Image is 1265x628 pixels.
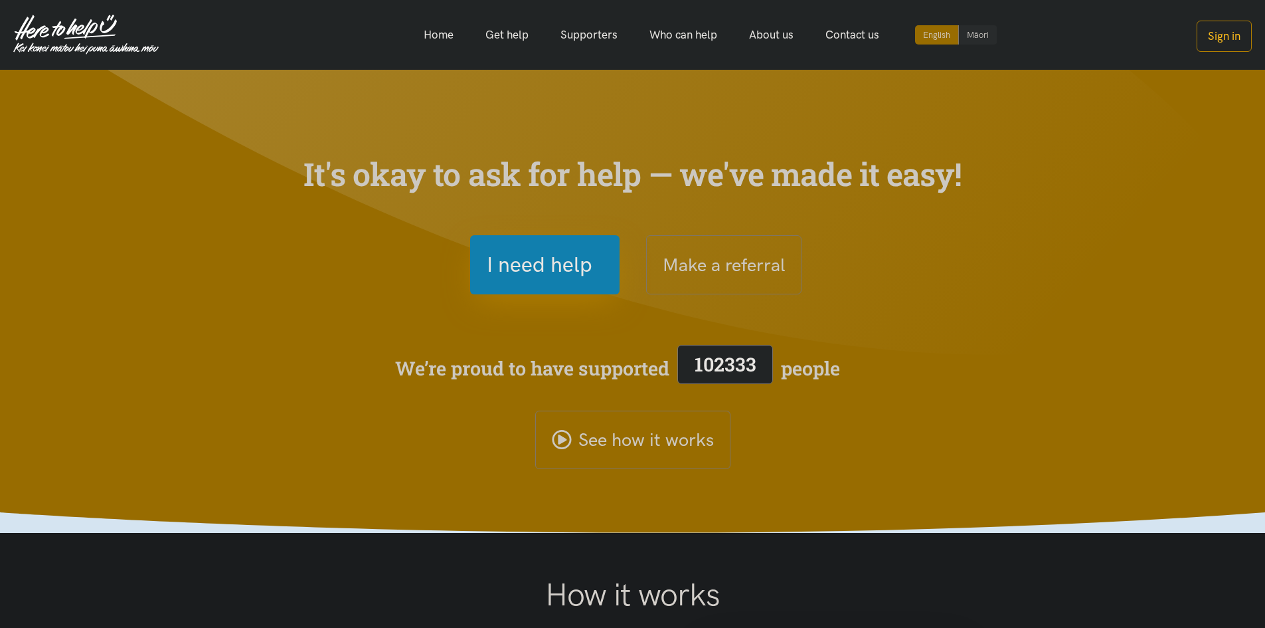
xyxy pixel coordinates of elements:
[733,21,809,49] a: About us
[13,15,159,54] img: Home
[487,248,592,282] span: I need help
[469,21,545,49] a: Get help
[915,25,997,45] div: Language toggle
[535,411,730,470] a: See how it works
[470,235,620,294] button: I need help
[301,155,965,193] p: It's okay to ask for help — we've made it easy!
[416,576,849,614] h1: How it works
[646,235,801,294] button: Make a referral
[545,21,633,49] a: Supporters
[408,21,469,49] a: Home
[809,21,895,49] a: Contact us
[1197,21,1252,52] button: Sign in
[915,25,959,45] div: Current language
[633,21,733,49] a: Who can help
[395,342,840,394] span: We’re proud to have supported people
[669,342,781,394] a: 102333
[959,25,997,45] a: Switch to Te Reo Māori
[695,352,756,377] span: 102333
